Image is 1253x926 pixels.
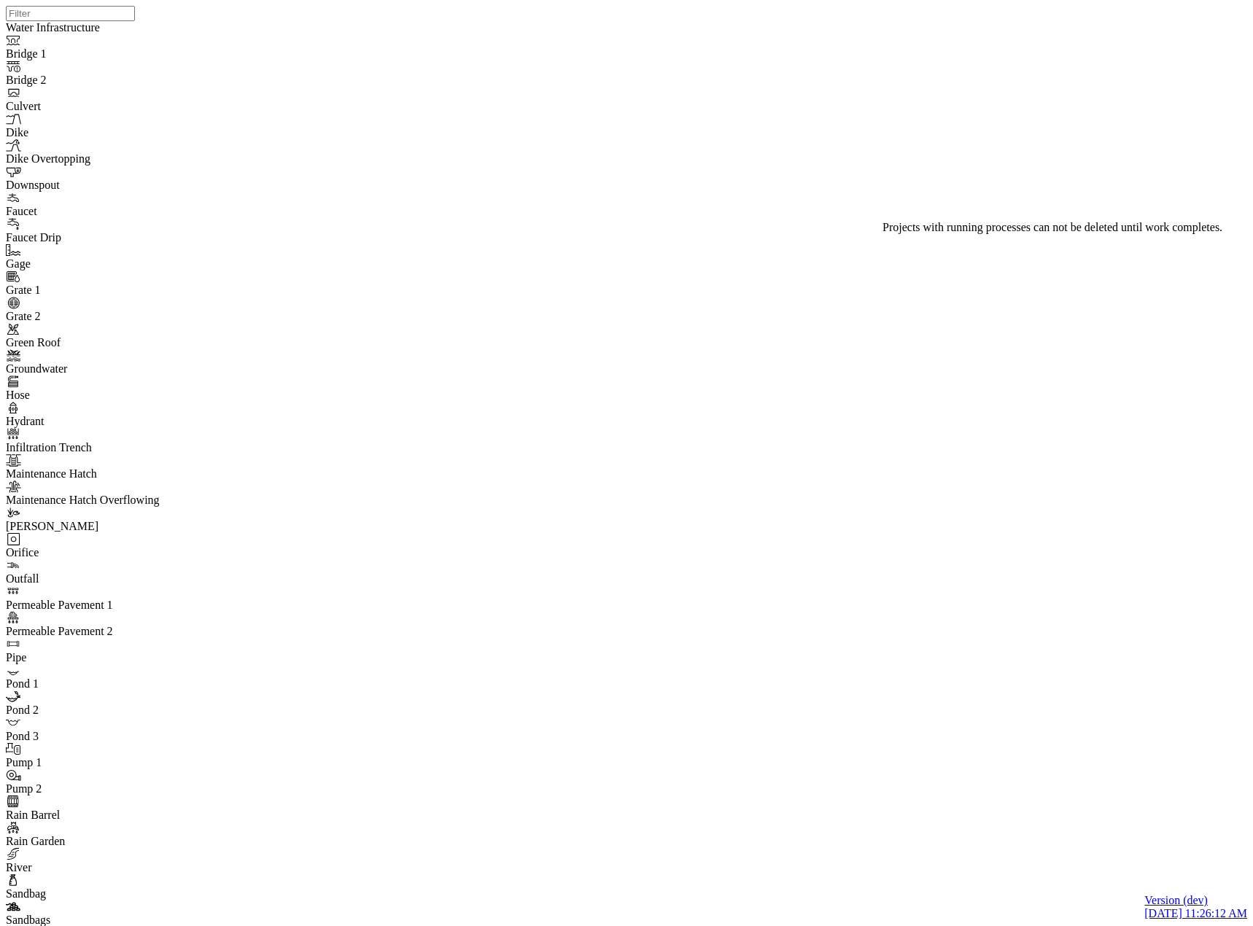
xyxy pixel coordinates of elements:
div: Faucet [6,205,204,218]
div: Outfall [6,572,204,585]
div: Infiltration Trench [6,441,204,454]
div: Maintenance Hatch Overflowing [6,494,204,507]
div: Culvert [6,100,204,113]
div: Projects with running processes can not be deleted until work completes. [882,221,1222,234]
div: Pond 2 [6,704,204,717]
div: Pipe [6,651,204,664]
div: Permeable Pavement 1 [6,599,204,612]
div: Orifice [6,546,204,559]
div: Hose [6,389,204,402]
div: Pump 1 [6,756,204,769]
a: Version (dev) [DATE] 11:26:12 AM [1144,894,1247,920]
div: River [6,861,204,874]
input: Filter [6,6,135,21]
div: Dike Overtopping [6,152,204,166]
div: Permeable Pavement 2 [6,625,204,638]
div: Green Roof [6,336,204,349]
div: Gage [6,257,204,271]
div: [PERSON_NAME] [6,520,204,533]
div: Dike [6,126,204,139]
div: Grate 1 [6,284,204,297]
span: [DATE] 11:26:12 AM [1144,907,1247,919]
div: Bridge 1 [6,47,204,61]
div: Pond 3 [6,730,204,743]
div: Groundwater [6,362,204,376]
div: Maintenance Hatch [6,467,204,480]
div: Bridge 2 [6,74,204,87]
div: Hydrant [6,415,204,428]
div: Pond 1 [6,677,204,690]
div: Rain Garden [6,835,204,848]
div: Sandbag [6,887,204,900]
div: Pump 2 [6,782,204,795]
div: Grate 2 [6,310,204,323]
div: Faucet Drip [6,231,204,244]
div: Rain Barrel [6,809,204,822]
div: Water Infrastructure [6,21,204,34]
div: Downspout [6,179,204,192]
